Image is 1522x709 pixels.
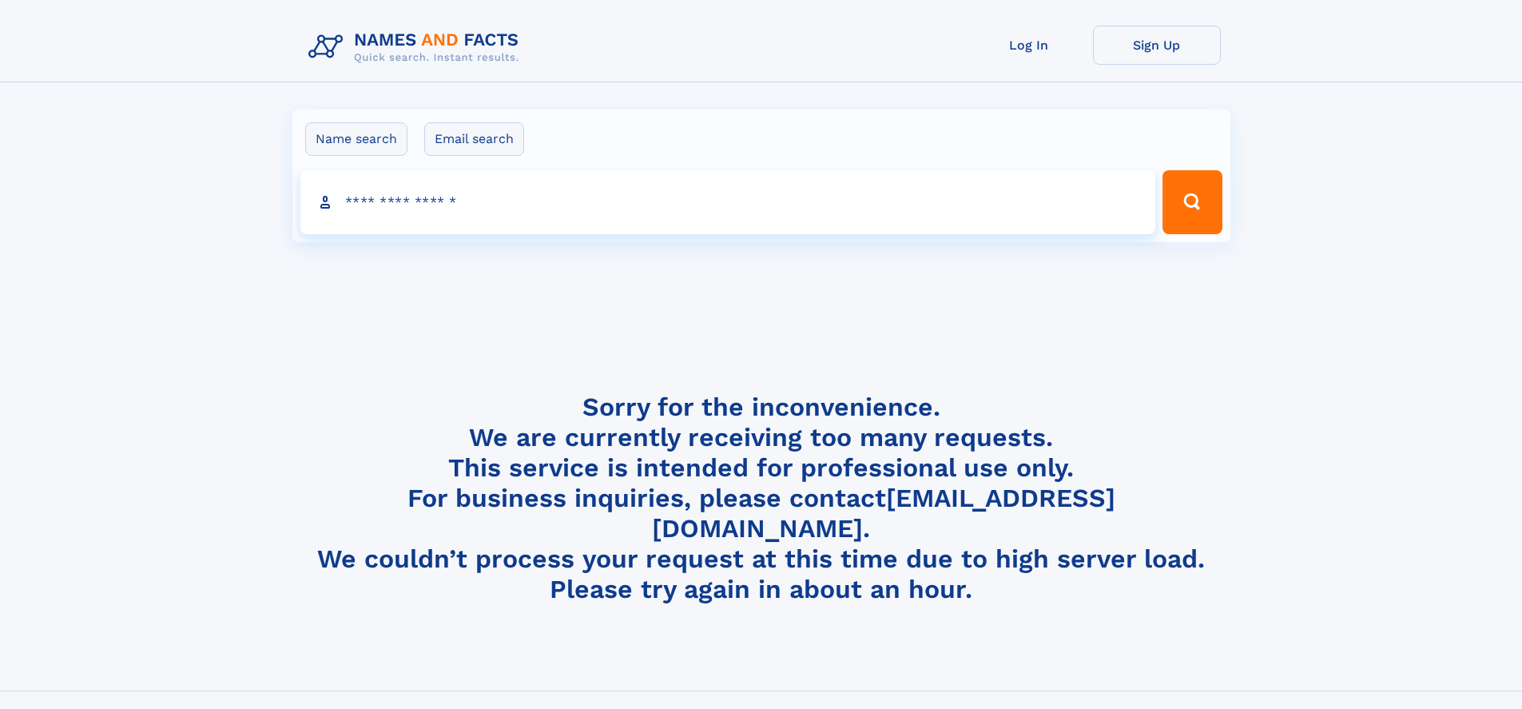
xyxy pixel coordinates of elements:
[305,122,407,156] label: Name search
[1093,26,1221,65] a: Sign Up
[302,392,1221,605] h4: Sorry for the inconvenience. We are currently receiving too many requests. This service is intend...
[300,170,1156,234] input: search input
[1162,170,1222,234] button: Search Button
[302,26,532,69] img: Logo Names and Facts
[965,26,1093,65] a: Log In
[652,483,1115,544] a: [EMAIL_ADDRESS][DOMAIN_NAME]
[424,122,524,156] label: Email search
